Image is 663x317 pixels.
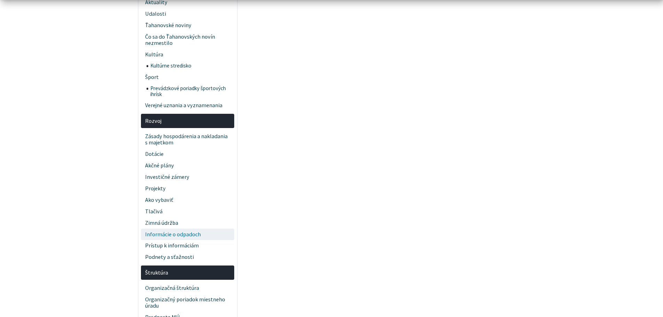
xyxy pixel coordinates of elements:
[145,240,230,252] span: Prístup k informáciám
[141,217,234,229] a: Zimná údržba
[141,252,234,263] a: Podnety a sťažnosti
[145,115,230,127] span: Rozvoj
[145,267,230,278] span: Štruktúra
[141,100,234,111] a: Verejné uznania a vyznamenania
[141,20,234,31] a: Ťahanovské noviny
[141,294,234,311] a: Organizačný poriadok miestneho úradu
[145,183,230,194] span: Projekty
[150,60,230,71] span: Kultúrne stredisko
[141,283,234,294] a: Organizačná štruktúra
[141,194,234,206] a: Ako vybaviť
[145,100,230,111] span: Verejné uznania a vyznamenania
[145,131,230,149] span: Zásady hospodárenia a nakladania s majetkom
[145,160,230,171] span: Akčné plány
[147,60,235,71] a: Kultúrne stredisko
[145,8,230,20] span: Udalosti
[145,194,230,206] span: Ako vybaviť
[141,114,234,128] a: Rozvoj
[150,83,230,100] span: Prevádzkové poriadky športových ihrísk
[141,171,234,183] a: Investičné zámery
[141,183,234,194] a: Projekty
[141,148,234,160] a: Dotácie
[145,148,230,160] span: Dotácie
[145,217,230,229] span: Zimná údržba
[141,240,234,252] a: Prístup k informáciám
[147,83,235,100] a: Prevádzkové poriadky športových ihrísk
[141,266,234,280] a: Štruktúra
[145,31,230,49] span: Čo sa do Ťahanovských novín nezmestilo
[145,206,230,217] span: Tlačivá
[141,8,234,20] a: Udalosti
[145,229,230,240] span: Informácie o odpadoch
[141,31,234,49] a: Čo sa do Ťahanovských novín nezmestilo
[145,294,230,311] span: Organizačný poriadok miestneho úradu
[145,283,230,294] span: Organizačná štruktúra
[141,206,234,217] a: Tlačivá
[145,71,230,83] span: Šport
[145,171,230,183] span: Investičné zámery
[141,160,234,171] a: Akčné plány
[141,229,234,240] a: Informácie o odpadoch
[141,131,234,149] a: Zásady hospodárenia a nakladania s majetkom
[141,71,234,83] a: Šport
[145,49,230,60] span: Kultúra
[145,252,230,263] span: Podnety a sťažnosti
[145,20,230,31] span: Ťahanovské noviny
[141,49,234,60] a: Kultúra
